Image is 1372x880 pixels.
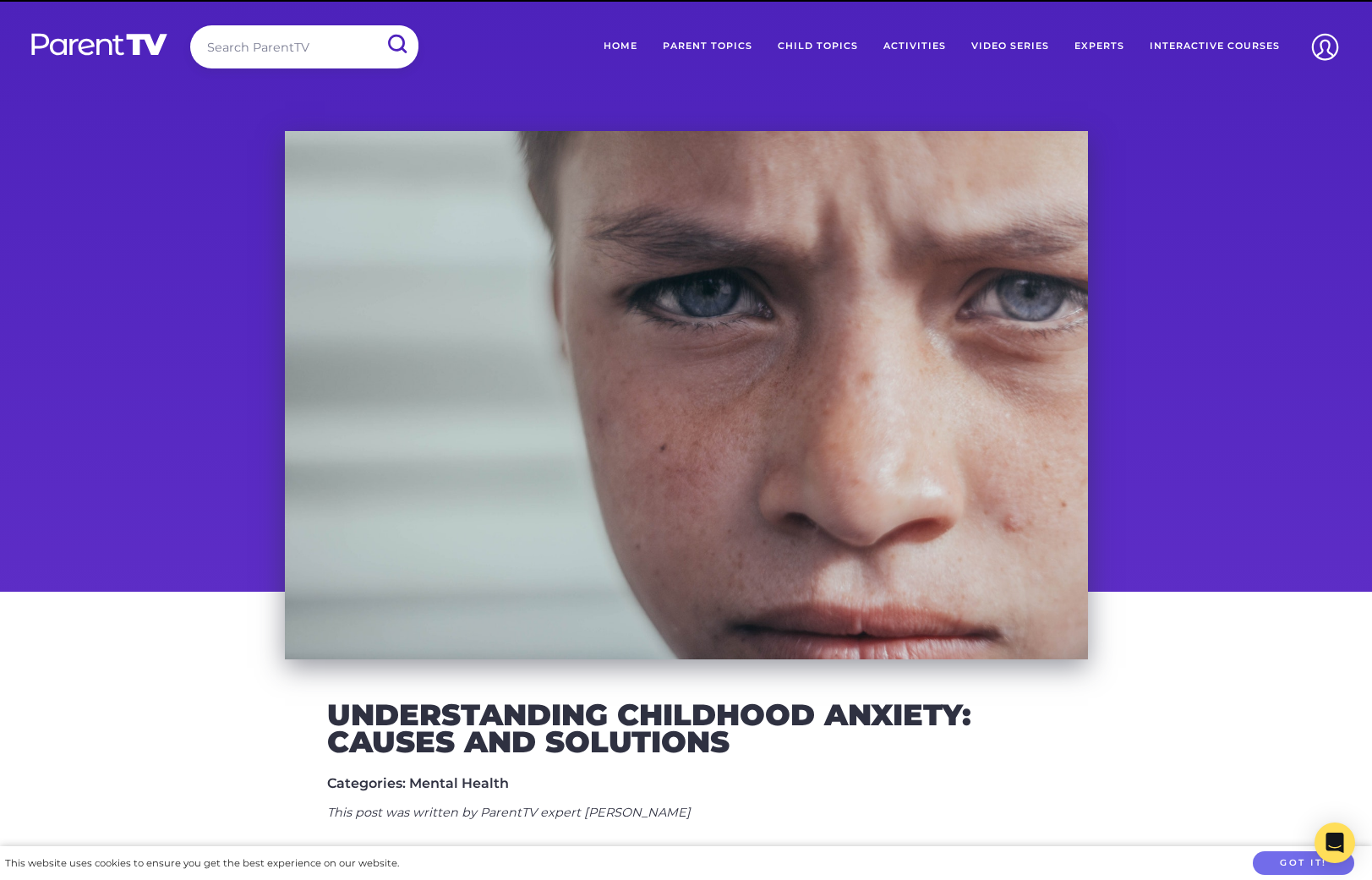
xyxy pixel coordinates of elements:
[650,25,765,68] a: Parent Topics
[959,25,1062,68] a: Video Series
[765,25,871,68] a: Child Topics
[5,855,399,872] div: This website uses cookies to ensure you get the best experience on our website.
[1062,25,1137,68] a: Experts
[30,32,169,57] img: parenttv-logo-white.4c85aaf.svg
[1315,823,1355,863] div: Open Intercom Messenger
[374,25,418,63] input: Submit
[1304,25,1347,68] img: Account
[871,25,959,68] a: Activities
[190,25,418,68] input: Search ParentTV
[1253,851,1354,876] button: Got it!
[327,805,691,820] em: This post was written by ParentTV expert [PERSON_NAME]
[327,775,1046,791] h5: Categories: Mental Health
[1137,25,1293,68] a: Interactive Courses
[591,25,650,68] a: Home
[327,702,1046,755] h2: Understanding Childhood Anxiety: Causes and Solutions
